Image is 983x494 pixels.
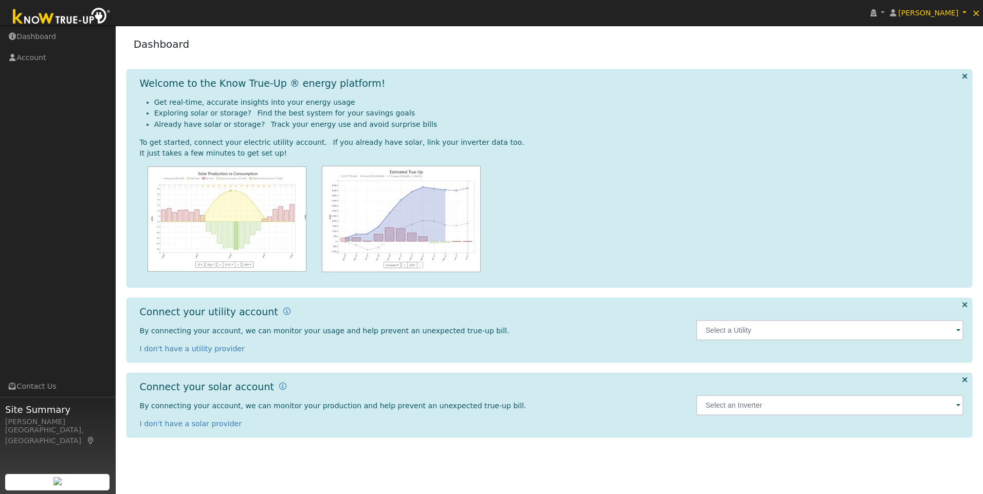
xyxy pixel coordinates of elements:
li: Get real-time, accurate insights into your energy usage [154,97,964,108]
a: Dashboard [134,38,190,50]
li: Exploring solar or storage? Find the best system for your savings goals [154,108,964,119]
span: By connecting your account, we can monitor your usage and help prevent an unexpected true-up bill. [140,327,509,335]
h1: Connect your solar account [140,381,274,393]
img: retrieve [53,477,62,485]
span: [PERSON_NAME] [898,9,958,17]
input: Select an Inverter [696,395,963,415]
a: I don't have a utility provider [140,345,245,353]
h1: Connect your utility account [140,306,278,318]
a: Map [86,436,96,445]
input: Select a Utility [696,320,963,340]
span: By connecting your account, we can monitor your production and help prevent an unexpected true-up... [140,402,526,410]
a: I don't have a solar provider [140,420,242,428]
span: Site Summary [5,403,110,416]
img: Know True-Up [8,6,116,29]
div: It just takes a few minutes to get set up! [140,148,964,159]
div: [PERSON_NAME] [5,416,110,427]
span: × [972,7,980,19]
div: [GEOGRAPHIC_DATA], [GEOGRAPHIC_DATA] [5,425,110,446]
h1: Welcome to the Know True-Up ® energy platform! [140,78,386,89]
li: Already have solar or storage? Track your energy use and avoid surprise bills [154,119,964,130]
div: To get started, connect your electric utility account. If you already have solar, link your inver... [140,137,964,148]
